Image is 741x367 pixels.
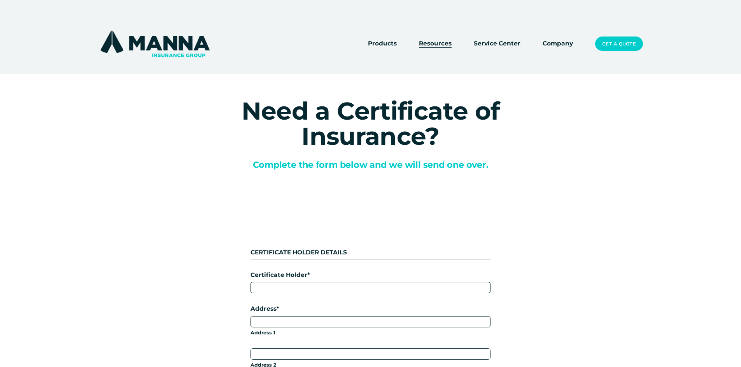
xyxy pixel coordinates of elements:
[595,37,643,51] a: Get a Quote
[251,270,490,280] label: Certificate Holder
[251,248,490,257] div: CERTIFICATE HOLDER DETAILS
[419,39,452,49] span: Resources
[251,348,490,360] input: Address 2
[419,38,452,49] a: folder dropdown
[543,38,573,49] a: Company
[253,159,489,170] span: Complete the form below and we will send one over.
[251,304,279,314] legend: Address
[251,316,490,327] input: Address 1
[368,39,397,49] span: Products
[98,29,212,59] img: Manna Insurance Group
[190,98,552,149] h1: Need a Certificate of Insurance?
[368,38,397,49] a: folder dropdown
[474,38,520,49] a: Service Center
[251,329,490,337] span: Address 1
